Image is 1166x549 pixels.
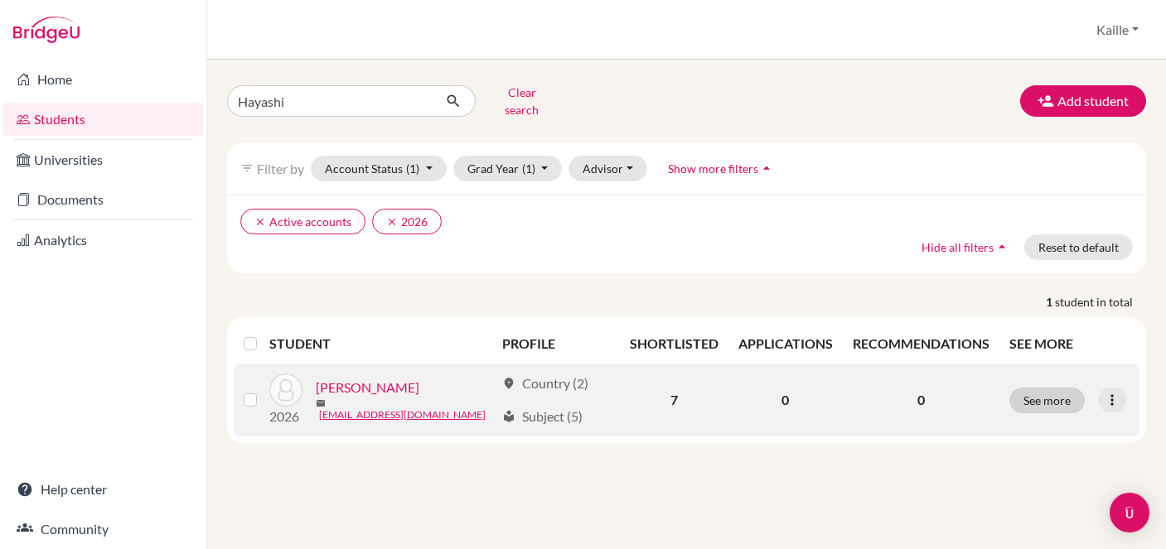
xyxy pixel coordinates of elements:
div: Subject (5) [502,407,583,426]
span: Show more filters [668,161,758,176]
a: Community [3,513,203,546]
strong: 1 [1046,293,1055,311]
i: arrow_drop_up [758,160,775,176]
i: clear [386,216,398,228]
td: 0 [728,364,843,436]
span: student in total [1055,293,1146,311]
button: Account Status(1) [311,156,447,181]
span: (1) [406,161,419,176]
a: Analytics [3,224,203,257]
a: Students [3,103,203,136]
button: Grad Year(1) [453,156,563,181]
span: local_library [502,410,515,423]
input: Find student by name... [227,85,433,117]
p: 0 [853,390,989,410]
button: clear2026 [372,209,442,234]
a: Documents [3,183,203,216]
span: Hide all filters [922,240,994,254]
a: [EMAIL_ADDRESS][DOMAIN_NAME] [319,407,486,422]
div: Open Intercom Messenger [1110,493,1149,532]
a: Help center [3,473,203,506]
th: SEE MORE [999,324,1139,364]
button: Add student [1020,85,1146,117]
span: mail [316,398,326,408]
div: Country (2) [502,373,588,393]
span: Filter by [257,161,304,176]
img: Hayashi, Miyu [269,373,302,407]
span: (1) [522,161,535,176]
i: arrow_drop_up [994,238,1010,255]
button: clearActive accounts [240,209,365,234]
button: Kaille [1089,14,1146,46]
a: Home [3,63,203,96]
button: Advisor [568,156,647,181]
button: See more [1009,388,1085,413]
th: RECOMMENDATIONS [843,324,999,364]
th: SHORTLISTED [620,324,728,364]
th: STUDENT [269,324,492,364]
button: Clear search [476,79,568,123]
a: Universities [3,143,203,176]
i: filter_list [240,161,254,175]
span: location_on [502,377,515,390]
th: PROFILE [492,324,620,364]
button: Show more filtersarrow_drop_up [654,156,789,181]
td: 7 [620,364,728,436]
img: Bridge-U [13,17,80,43]
button: Hide all filtersarrow_drop_up [907,234,1024,260]
th: APPLICATIONS [728,324,843,364]
i: clear [254,216,266,228]
p: 2026 [269,407,302,426]
button: Reset to default [1024,234,1133,260]
a: [PERSON_NAME] [316,378,419,397]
